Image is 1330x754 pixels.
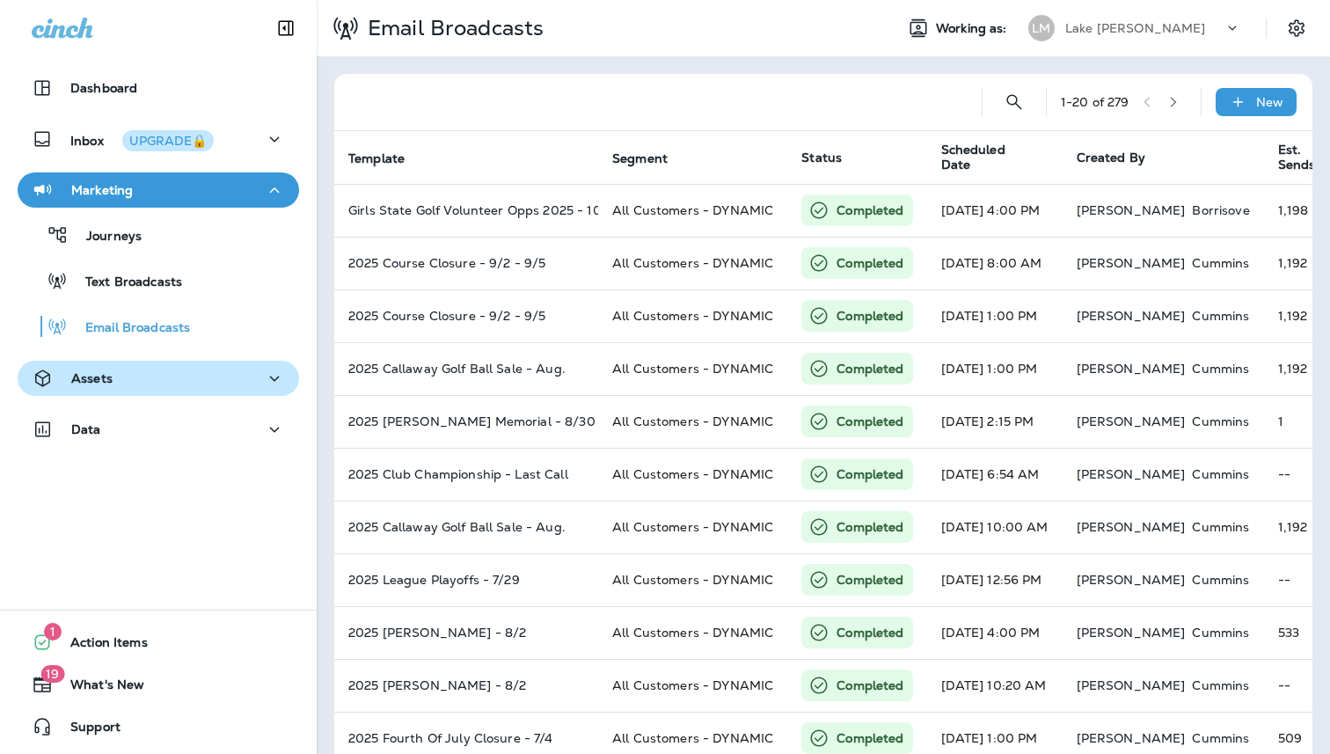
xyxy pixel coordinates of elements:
[927,659,1063,712] td: [DATE] 10:20 AM
[71,371,113,385] p: Assets
[837,254,903,272] p: Completed
[71,183,133,197] p: Marketing
[348,309,584,323] p: 2025 Course Closure - 9/2 - 9/5
[1028,15,1055,41] div: LM
[927,606,1063,659] td: [DATE] 4:00 PM
[69,229,142,245] p: Journeys
[348,256,584,270] p: 2025 Course Closure - 9/2 - 9/5
[1192,309,1249,323] p: Cummins
[1061,95,1129,109] div: 1 - 20 of 279
[1077,203,1186,217] p: [PERSON_NAME]
[612,255,773,271] span: All Customers - DYNAMIC
[837,465,903,483] p: Completed
[18,308,299,345] button: Email Broadcasts
[612,730,773,746] span: All Customers - DYNAMIC
[837,201,903,219] p: Completed
[837,624,903,641] p: Completed
[612,677,773,693] span: All Customers - DYNAMIC
[1077,309,1186,323] p: [PERSON_NAME]
[122,130,214,151] button: UPGRADE🔒
[612,572,773,588] span: All Customers - DYNAMIC
[18,121,299,157] button: InboxUPGRADE🔒
[68,275,182,291] p: Text Broadcasts
[348,203,584,217] p: Girls State Golf Volunteer Opps 2025 - 10/14
[612,625,773,641] span: All Customers - DYNAMIC
[18,667,299,702] button: 19What's New
[18,70,299,106] button: Dashboard
[1077,573,1186,587] p: [PERSON_NAME]
[1192,256,1249,270] p: Cummins
[837,571,903,589] p: Completed
[129,135,207,147] div: UPGRADE🔒
[1192,626,1249,640] p: Cummins
[837,677,903,694] p: Completed
[837,307,903,325] p: Completed
[71,422,101,436] p: Data
[18,172,299,208] button: Marketing
[261,11,311,46] button: Collapse Sidebar
[1192,678,1249,692] p: Cummins
[837,518,903,536] p: Completed
[1281,12,1312,44] button: Settings
[40,665,64,683] span: 19
[18,625,299,660] button: 1Action Items
[1077,467,1186,481] p: [PERSON_NAME]
[1077,362,1186,376] p: [PERSON_NAME]
[348,151,405,166] span: Template
[941,143,1056,172] span: Scheduled Date
[612,202,773,218] span: All Customers - DYNAMIC
[837,413,903,430] p: Completed
[1256,95,1283,109] p: New
[1077,414,1186,428] p: [PERSON_NAME]
[348,573,584,587] p: 2025 League Playoffs - 7/29
[1278,143,1316,172] span: Est. Sends
[18,412,299,447] button: Data
[1077,678,1186,692] p: [PERSON_NAME]
[941,143,1033,172] span: Scheduled Date
[801,150,842,165] span: Status
[18,216,299,253] button: Journeys
[53,635,148,656] span: Action Items
[348,150,427,166] span: Template
[1077,520,1186,534] p: [PERSON_NAME]
[997,84,1032,120] button: Search Email Broadcasts
[1192,731,1249,745] p: Cummins
[68,320,190,337] p: Email Broadcasts
[612,519,773,535] span: All Customers - DYNAMIC
[1192,414,1249,428] p: Cummins
[927,395,1063,448] td: [DATE] 2:15 PM
[927,553,1063,606] td: [DATE] 12:56 PM
[1077,626,1186,640] p: [PERSON_NAME]
[927,184,1063,237] td: [DATE] 4:00 PM
[927,342,1063,395] td: [DATE] 1:00 PM
[1192,573,1249,587] p: Cummins
[612,308,773,324] span: All Customers - DYNAMIC
[53,720,121,741] span: Support
[837,729,903,747] p: Completed
[348,414,584,428] p: 2025 Stanley Memorial - 8/30 - Last Call
[927,237,1063,289] td: [DATE] 8:00 AM
[1192,203,1249,217] p: Borrisove
[1192,362,1249,376] p: Cummins
[927,289,1063,342] td: [DATE] 1:00 PM
[361,15,544,41] p: Email Broadcasts
[927,501,1063,553] td: [DATE] 10:00 AM
[53,677,144,699] span: What's New
[348,731,584,745] p: 2025 Fourth Of July Closure - 7/4
[18,262,299,299] button: Text Broadcasts
[1065,21,1206,35] p: Lake [PERSON_NAME]
[70,81,137,95] p: Dashboard
[612,466,773,482] span: All Customers - DYNAMIC
[1077,731,1186,745] p: [PERSON_NAME]
[18,361,299,396] button: Assets
[612,150,691,166] span: Segment
[348,520,584,534] p: 2025 Callaway Golf Ball Sale - Aug.
[612,151,668,166] span: Segment
[612,414,773,429] span: All Customers - DYNAMIC
[927,448,1063,501] td: [DATE] 6:54 AM
[1192,467,1249,481] p: Cummins
[348,362,584,376] p: 2025 Callaway Golf Ball Sale - Aug.
[70,130,214,149] p: Inbox
[1077,150,1145,165] span: Created By
[348,678,584,692] p: 2025 Maxwell Booster - 8/2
